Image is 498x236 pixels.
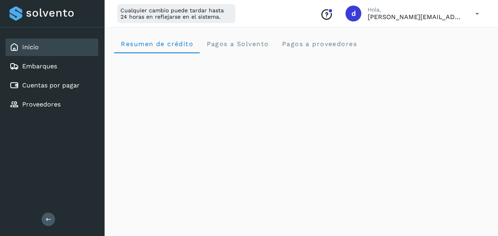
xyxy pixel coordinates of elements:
[6,77,98,94] div: Cuentas por pagar
[368,6,463,13] p: Hola,
[22,43,39,51] a: Inicio
[22,62,57,70] a: Embarques
[6,39,98,56] div: Inicio
[206,40,269,48] span: Pagos a Solvento
[6,58,98,75] div: Embarques
[22,81,80,89] a: Cuentas por pagar
[22,101,61,108] a: Proveedores
[120,40,193,48] span: Resumen de crédito
[281,40,357,48] span: Pagos a proveedores
[117,4,235,23] div: Cualquier cambio puede tardar hasta 24 horas en reflejarse en el sistema.
[6,96,98,113] div: Proveedores
[368,13,463,21] p: d.corvera@partrunner.com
